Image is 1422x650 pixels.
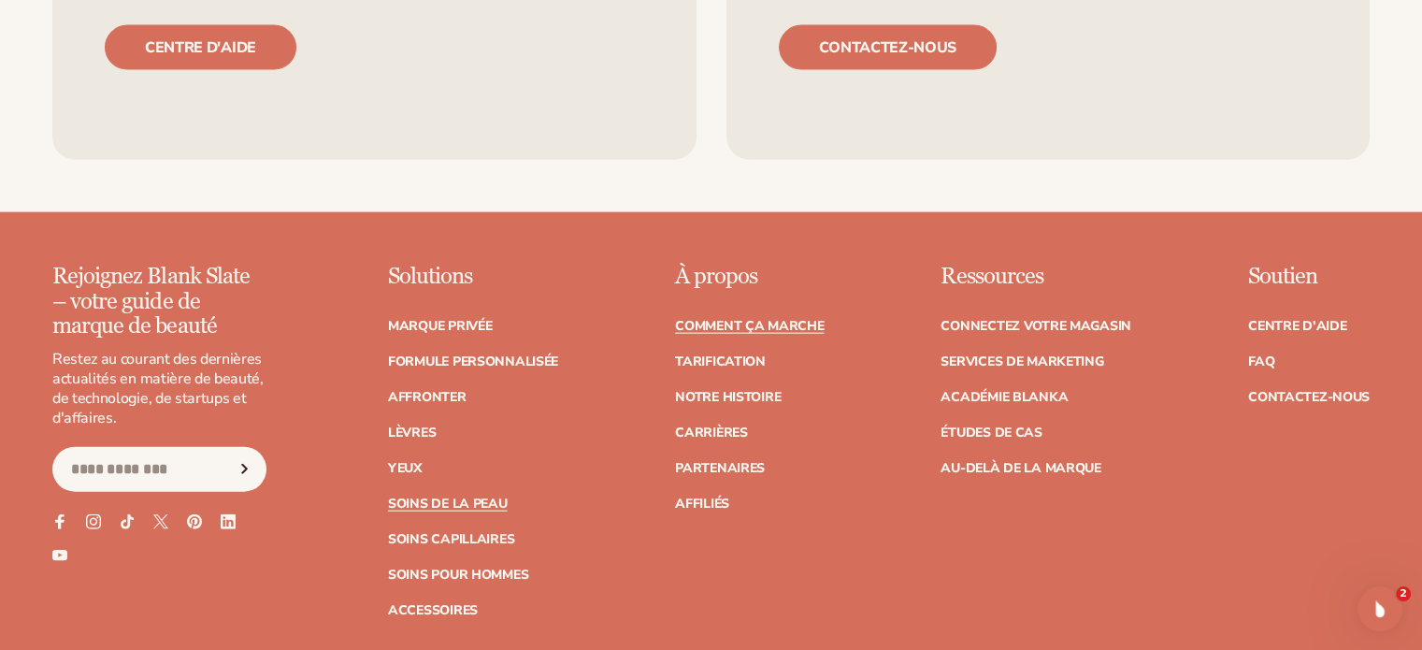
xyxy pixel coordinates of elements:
[388,495,508,513] font: Soins de la peau
[941,459,1100,477] font: Au-delà de la marque
[941,426,1041,440] a: Études de cas
[38,369,118,384] font: Commencer
[675,317,824,335] font: Comment ça marche
[388,569,528,582] a: Soins pour hommes
[388,263,472,290] font: Solutions
[388,459,423,477] font: Yeux
[37,36,76,65] img: logo
[105,25,296,70] a: Centre d'aide
[1248,317,1346,335] font: Centre d'aide
[388,533,514,546] a: Soins capillaires
[388,388,466,406] font: Affronter
[145,37,256,58] font: Centre d'aide
[388,566,528,584] font: Soins pour hommes
[388,604,478,617] a: Accessoires
[675,388,781,406] font: Notre histoire
[675,462,765,475] a: Partenaires
[941,263,1042,290] font: Ressources
[155,524,220,539] font: Messages
[52,263,250,339] font: Rejoignez Blank Slate – votre guide de marque de beauté
[675,391,781,404] a: Notre histoire
[779,25,998,70] a: Contactez-nous
[675,263,757,290] font: À propos
[675,355,766,368] a: Tarification
[388,601,478,619] font: Accessoires
[941,317,1131,335] font: Connectez votre magasin
[224,447,266,492] button: S'abonner
[388,355,558,368] a: Formule personnalisée
[675,424,747,441] font: Carrières
[322,30,355,64] div: Fermer
[37,165,323,227] font: Comment pouvons-nous vous aider?
[38,269,233,284] font: Envoyez-nous un message
[200,30,237,67] img: Image de profil pour Andie
[388,462,423,475] a: Yeux
[388,530,514,548] font: Soins capillaires
[388,317,492,335] font: Marque privée
[675,498,729,511] a: Affiliés
[675,459,765,477] font: Partenaires
[1248,355,1274,368] a: FAQ
[941,391,1068,404] a: Académie Blanka
[1248,320,1346,333] a: Centre d'aide
[124,478,249,553] button: Messages
[236,30,273,67] img: Image de profil pour Ally
[38,404,271,439] font: Comment démarrer une marque de beauté en ligne en 2025
[388,426,436,440] a: Lèvres
[675,320,824,333] a: Comment ça marche
[941,353,1103,370] font: Services de marketing
[388,498,508,511] a: Soins de la peau
[675,353,766,370] font: Tarification
[37,133,156,164] font: Salut 👋
[941,424,1041,441] font: Études de cas
[271,30,309,67] img: Image de profil pour Rochelle
[38,289,288,324] font: Nous serons de retour en ligne dans 1 heure
[1248,353,1274,370] font: FAQ
[297,524,326,539] font: Aide
[388,320,492,333] a: Marque privée
[941,462,1100,475] a: Au-delà de la marque
[941,320,1131,333] a: Connectez votre magasin
[36,524,89,539] font: Maison
[675,426,747,440] a: Carrières
[941,355,1103,368] a: Services de marketing
[1357,586,1402,631] iframe: Chat en direct par interphone
[19,252,355,342] div: Envoyez-nous un messageNous serons de retour en ligne dans 1 heure
[1248,388,1370,406] font: Contactez-nous
[388,353,558,370] font: Formule personnalisée
[388,391,466,404] a: Affronter
[819,37,957,58] font: Contactez-nous
[388,424,436,441] font: Lèvres
[27,360,347,395] a: Commencer
[1248,263,1317,290] font: Soutien
[675,495,729,513] font: Affiliés
[1248,391,1370,404] a: Contactez-nous
[52,349,264,427] font: Restez au courant des dernières actualités en matière de beauté, de technologie, de startups et d...
[1400,587,1407,599] font: 2
[941,388,1068,406] font: Académie Blanka
[27,395,347,449] a: Comment démarrer une marque de beauté en ligne en 2025
[250,478,374,553] button: Aide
